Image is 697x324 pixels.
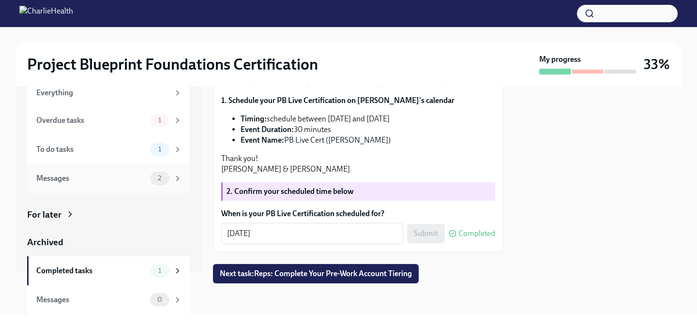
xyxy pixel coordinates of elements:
div: Overdue tasks [36,115,146,126]
a: Overdue tasks1 [27,106,190,135]
strong: Event Duration: [241,125,294,134]
label: When is your PB Live Certification scheduled for? [221,208,495,219]
strong: 2. Confirm your scheduled time below [227,187,354,196]
li: PB Live Cert ([PERSON_NAME]) [241,135,495,146]
div: Messages [36,295,146,305]
div: Everything [36,88,169,98]
span: 0 [152,296,168,303]
div: To do tasks [36,144,146,155]
div: Completed tasks [36,265,146,276]
span: Next task : Reps: Complete Your Pre-Work Account Tiering [220,269,412,279]
h3: 33% [644,56,670,73]
div: For later [27,208,61,221]
div: Messages [36,173,146,184]
strong: 1. Schedule your PB Live Certification on [PERSON_NAME]'s calendar [221,96,455,105]
a: Everything [27,80,190,106]
span: 1 [152,146,167,153]
strong: My progress [539,54,581,65]
a: Messages2 [27,164,190,193]
a: Messages0 [27,285,190,314]
a: Archived [27,236,190,249]
img: CharlieHealth [19,6,73,21]
a: For later [27,208,190,221]
strong: Timing: [241,114,267,123]
span: 2 [152,175,167,182]
p: Thank you! [PERSON_NAME] & [PERSON_NAME] [221,153,495,175]
span: Completed [458,230,495,237]
li: schedule between [DATE] and [DATE] [241,114,495,124]
li: 30 minutes [241,124,495,135]
strong: Event Name: [241,135,284,145]
h2: Project Blueprint Foundations Certification [27,55,318,74]
span: 1 [152,117,167,124]
a: To do tasks1 [27,135,190,164]
a: Completed tasks1 [27,256,190,285]
button: Next task:Reps: Complete Your Pre-Work Account Tiering [213,264,419,283]
span: 1 [152,267,167,274]
textarea: [DATE] [227,228,397,239]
